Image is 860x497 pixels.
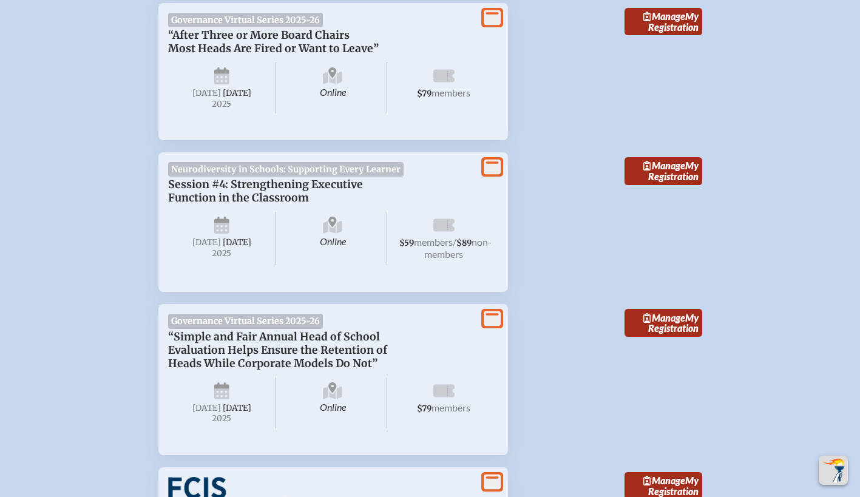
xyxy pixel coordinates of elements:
[432,87,470,98] span: members
[168,330,387,370] span: “Simple and Fair Annual Head of School Evaluation Helps Ensure the Retention of Heads While Corpo...
[456,238,472,248] span: $89
[192,403,221,413] span: [DATE]
[625,8,702,36] a: ManageMy Registration
[643,312,685,323] span: Manage
[178,249,266,258] span: 2025
[192,88,221,98] span: [DATE]
[432,402,470,413] span: members
[168,314,323,328] span: Governance Virtual Series 2025-26
[643,475,685,486] span: Manage
[643,160,685,171] span: Manage
[223,237,251,248] span: [DATE]
[399,238,414,248] span: $59
[625,157,702,185] a: ManageMy Registration
[168,29,379,55] span: “After Three or More Board Chairs Most Heads Are Fired or Want to Leave”
[279,63,387,113] span: Online
[279,377,387,428] span: Online
[168,162,404,177] span: Neurodiversity in Schools: Supporting Every Learner
[223,403,251,413] span: [DATE]
[168,13,323,27] span: Governance Virtual Series 2025-26
[178,414,266,423] span: 2025
[819,456,848,485] button: Scroll Top
[279,212,387,265] span: Online
[424,236,492,260] span: non-members
[417,404,432,414] span: $79
[178,100,266,109] span: 2025
[417,89,432,99] span: $79
[223,88,251,98] span: [DATE]
[821,458,845,482] img: To the top
[414,236,453,248] span: members
[192,237,221,248] span: [DATE]
[453,236,456,248] span: /
[168,178,363,205] span: Session #4: Strengthening Executive Function in the Classroom
[643,10,685,22] span: Manage
[625,309,702,337] a: ManageMy Registration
